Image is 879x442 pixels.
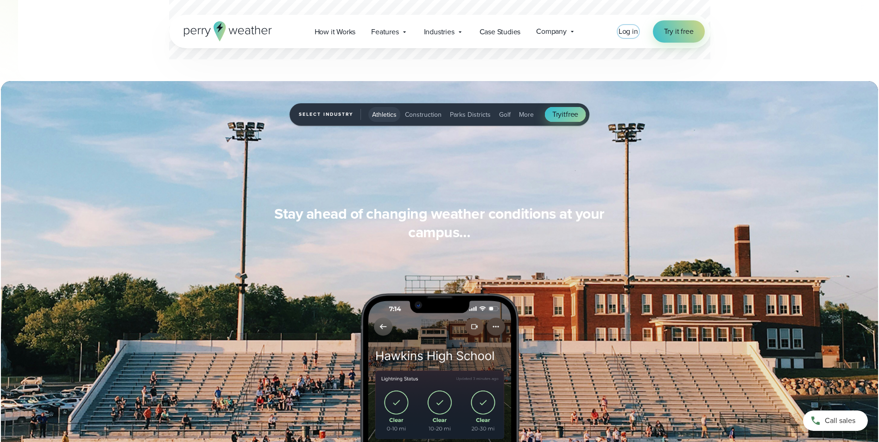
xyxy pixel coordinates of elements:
[371,26,398,38] span: Features
[368,107,400,122] button: Athletics
[803,410,868,431] a: Call sales
[619,26,638,37] a: Log in
[519,110,534,120] span: More
[315,26,356,38] span: How it Works
[653,20,705,43] a: Try it free
[307,22,364,41] a: How it Works
[446,107,494,122] button: Parks Districts
[262,204,618,241] h3: Stay ahead of changing weather conditions at your campus…
[562,109,566,120] span: it
[545,107,586,122] a: Tryitfree
[515,107,538,122] button: More
[372,110,397,120] span: Athletics
[495,107,514,122] button: Golf
[424,26,455,38] span: Industries
[450,110,491,120] span: Parks Districts
[552,109,578,120] span: Try free
[499,110,511,120] span: Golf
[401,107,445,122] button: Construction
[299,109,361,120] span: Select Industry
[664,26,694,37] span: Try it free
[405,110,442,120] span: Construction
[825,415,855,426] span: Call sales
[472,22,529,41] a: Case Studies
[480,26,521,38] span: Case Studies
[536,26,567,37] span: Company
